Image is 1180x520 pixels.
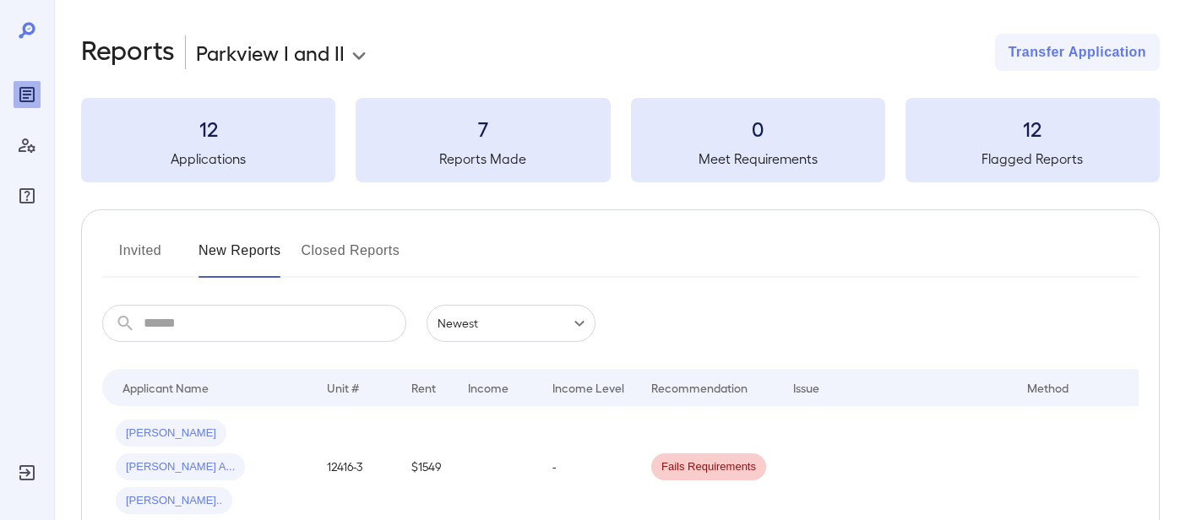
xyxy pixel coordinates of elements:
[81,149,335,169] h5: Applications
[356,149,610,169] h5: Reports Made
[651,377,748,398] div: Recommendation
[122,377,209,398] div: Applicant Name
[81,115,335,142] h3: 12
[302,237,400,278] button: Closed Reports
[116,425,226,441] span: [PERSON_NAME]
[14,182,41,209] div: FAQ
[651,459,766,475] span: Fails Requirements
[905,115,1160,142] h3: 12
[793,377,820,398] div: Issue
[1027,377,1069,398] div: Method
[14,132,41,159] div: Manage Users
[81,34,175,71] h2: Reports
[14,459,41,486] div: Log Out
[427,305,595,342] div: Newest
[196,39,345,66] p: Parkview I and II
[552,377,624,398] div: Income Level
[327,377,359,398] div: Unit #
[411,377,438,398] div: Rent
[102,237,178,278] button: Invited
[198,237,281,278] button: New Reports
[468,377,508,398] div: Income
[81,98,1160,182] summary: 12Applications7Reports Made0Meet Requirements12Flagged Reports
[116,493,232,509] span: [PERSON_NAME]..
[116,459,245,475] span: [PERSON_NAME] A...
[14,81,41,108] div: Reports
[905,149,1160,169] h5: Flagged Reports
[356,115,610,142] h3: 7
[631,149,885,169] h5: Meet Requirements
[995,34,1160,71] button: Transfer Application
[631,115,885,142] h3: 0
